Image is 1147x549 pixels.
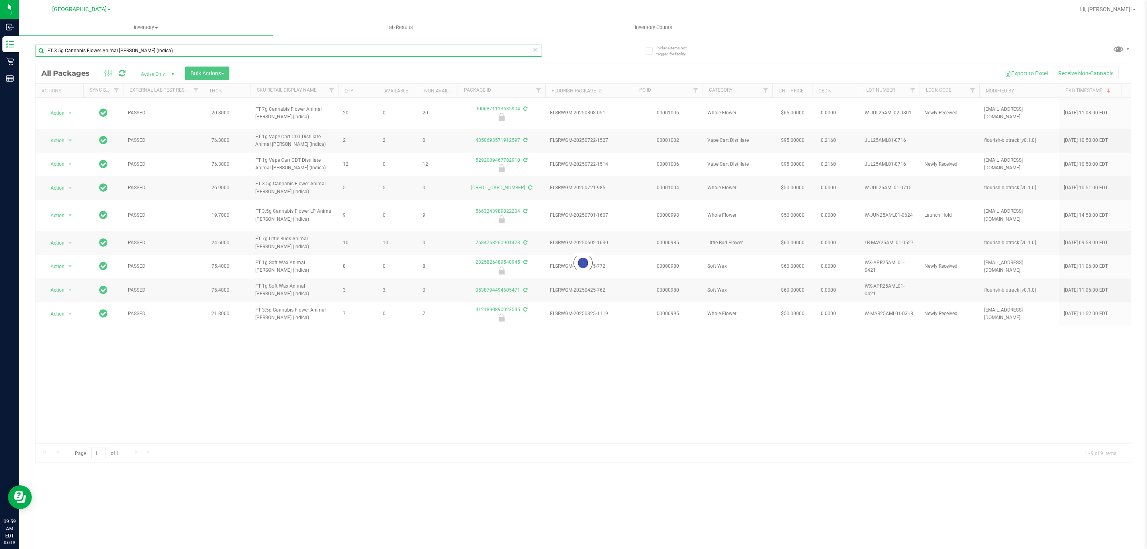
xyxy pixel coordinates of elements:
a: Inventory [19,19,273,36]
inline-svg: Inventory [6,40,14,48]
span: [GEOGRAPHIC_DATA] [52,6,107,13]
a: Inventory Counts [527,19,780,36]
inline-svg: Inbound [6,23,14,31]
inline-svg: Reports [6,75,14,82]
input: Search Package ID, Item Name, SKU, Lot or Part Number... [35,45,542,57]
span: Clear [532,45,538,55]
span: Inventory Counts [624,24,683,31]
p: 09:59 AM EDT [4,518,16,539]
inline-svg: Retail [6,57,14,65]
span: Lab Results [376,24,424,31]
span: Include items not tagged for facility [656,45,696,57]
a: Lab Results [273,19,527,36]
iframe: Resource center [8,485,32,509]
p: 08/19 [4,539,16,545]
span: Hi, [PERSON_NAME]! [1080,6,1132,12]
span: Inventory [19,24,273,31]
